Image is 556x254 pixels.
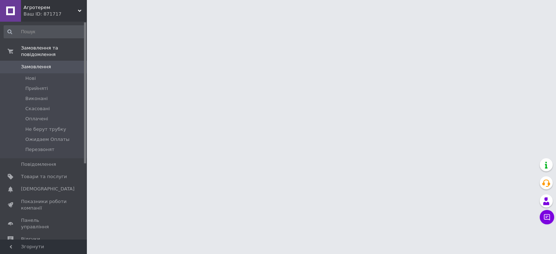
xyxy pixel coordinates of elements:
[21,45,87,58] span: Замовлення та повідомлення
[21,198,67,211] span: Показники роботи компанії
[21,161,56,168] span: Повідомлення
[21,64,51,70] span: Замовлення
[25,95,48,102] span: Виконані
[25,146,54,153] span: Перезвонят
[24,11,87,17] div: Ваш ID: 871717
[25,136,69,143] span: Ожидаем Оплаты
[24,4,78,11] span: Агротерем
[4,25,85,38] input: Пошук
[25,126,66,133] span: Не берут трубку
[21,186,75,192] span: [DEMOGRAPHIC_DATA]
[21,173,67,180] span: Товари та послуги
[21,217,67,230] span: Панель управління
[21,236,40,242] span: Відгуки
[25,116,48,122] span: Оплачені
[25,75,36,82] span: Нові
[540,210,554,224] button: Чат з покупцем
[25,106,50,112] span: Скасовані
[25,85,48,92] span: Прийняті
